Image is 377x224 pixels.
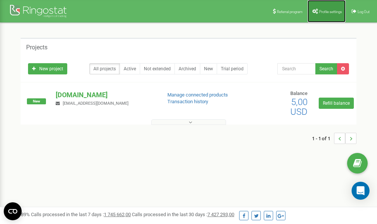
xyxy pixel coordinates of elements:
[200,63,217,74] a: New
[277,10,303,14] span: Referral program
[140,63,175,74] a: Not extended
[312,133,334,144] span: 1 - 1 of 1
[277,63,316,74] input: Search
[174,63,200,74] a: Archived
[4,202,22,220] button: Open CMP widget
[290,97,308,117] span: 5,00 USD
[63,101,129,106] span: [EMAIL_ADDRESS][DOMAIN_NAME]
[358,10,370,14] span: Log Out
[319,10,342,14] span: Profile settings
[26,44,47,51] h5: Projects
[352,182,370,200] div: Open Intercom Messenger
[31,212,131,217] span: Calls processed in the last 7 days :
[319,98,354,109] a: Refill balance
[27,98,46,104] span: New
[104,212,131,217] u: 1 745 662,00
[167,99,208,104] a: Transaction history
[207,212,234,217] u: 7 427 293,00
[56,90,155,100] p: [DOMAIN_NAME]
[315,63,337,74] button: Search
[89,63,120,74] a: All projects
[28,63,67,74] a: New project
[120,63,140,74] a: Active
[132,212,234,217] span: Calls processed in the last 30 days :
[290,90,308,96] span: Balance
[312,125,356,151] nav: ...
[167,92,228,98] a: Manage connected products
[217,63,248,74] a: Trial period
